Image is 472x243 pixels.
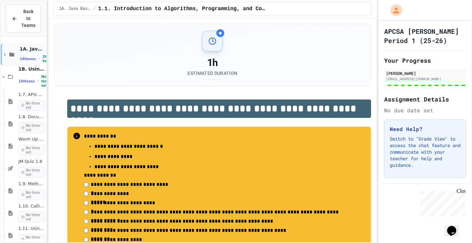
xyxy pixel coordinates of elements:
div: [PERSON_NAME] [386,70,464,76]
div: My Account [383,3,404,18]
span: 1.1. Introduction to Algorithms, Programming, and Compilers [98,5,266,13]
span: 1.8. Documentation with Comments and Preconditions [18,114,45,120]
span: No time set [18,212,45,222]
span: No time set [18,100,45,111]
span: No time set [18,167,45,178]
span: No time set [41,75,50,88]
span: 1.7. APIs and Libraries [18,92,45,98]
h1: APCSA [PERSON_NAME] Period 1 (25-26) [384,27,466,45]
span: • [39,56,40,61]
h2: Assignment Details [384,95,466,104]
span: 1A. Java Basics [20,46,45,52]
span: 18 items [20,57,36,61]
span: No time set [18,122,45,133]
span: / [93,6,95,11]
iframe: chat widget [418,188,465,216]
span: • [37,78,39,84]
p: Switch to "Grade View" to access the chat feature and communicate with your teacher for help and ... [390,136,461,168]
span: Warm Up 1.7-1.8 [18,137,45,142]
h3: Need Help? [390,125,461,133]
span: JM Quiz 1.8 [18,159,45,165]
div: Estimated Duration [187,70,237,77]
span: 1.9. Method Signatures [18,181,45,187]
span: Back to Teams [21,8,35,29]
span: 1B. Using Objects [18,66,45,72]
span: No time set [18,189,45,200]
div: [EMAIL_ADDRESS][DOMAIN_NAME] [386,77,464,81]
button: Back to Teams [6,5,41,33]
div: Chat with us now!Close [3,3,45,42]
span: No time set [18,145,45,155]
div: 1h [187,57,237,69]
span: 1.10. Calling Class Methods [18,204,45,209]
div: No due date set [384,106,466,114]
span: 1.11. Using the Math Class [18,226,45,232]
iframe: chat widget [444,217,465,236]
span: 10 items [18,79,35,83]
h2: Your Progress [384,56,466,65]
span: 1A. Java Basics [59,6,90,11]
span: 2h total [43,55,52,63]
